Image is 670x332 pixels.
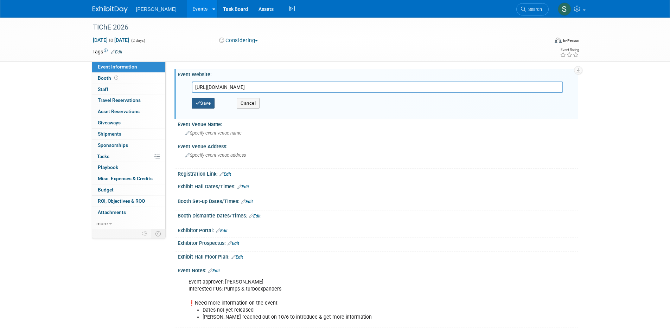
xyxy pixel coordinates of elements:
[560,48,579,52] div: Event Rating
[217,37,261,44] button: Considering
[98,164,118,170] span: Playbook
[92,196,165,207] a: ROI, Objectives & ROO
[178,196,578,205] div: Booth Set-up Dates/Times:
[192,82,563,93] input: Enter URL
[92,95,165,106] a: Travel Reservations
[130,38,145,43] span: (2 days)
[555,38,562,43] img: Format-Inperson.png
[178,169,578,178] div: Registration Link:
[516,3,549,15] a: Search
[178,225,578,234] div: Exhibitor Portal:
[111,50,122,54] a: Edit
[151,229,165,238] td: Toggle Event Tabs
[92,117,165,128] a: Giveaways
[136,6,177,12] span: [PERSON_NAME]
[98,75,120,81] span: Booth
[178,238,578,247] div: Exhibitor Prospectus:
[92,37,129,43] span: [DATE] [DATE]
[92,151,165,162] a: Tasks
[92,6,128,13] img: ExhibitDay
[219,172,231,177] a: Edit
[92,61,165,72] a: Event Information
[178,69,578,78] div: Event Website:
[228,241,239,246] a: Edit
[98,109,140,114] span: Asset Reservations
[216,228,228,233] a: Edit
[108,37,114,43] span: to
[96,221,108,226] span: more
[98,209,126,215] span: Attachments
[208,268,220,273] a: Edit
[90,21,538,34] div: TIChE 2026
[203,314,496,321] li: [PERSON_NAME] reached out on 10/6 to introduce & get more information
[92,129,165,139] a: Shipments
[241,199,253,204] a: Edit
[178,252,578,261] div: Exhibit Hall Floor Plan:
[249,214,261,219] a: Edit
[98,131,121,137] span: Shipments
[178,141,578,150] div: Event Venue Address:
[178,210,578,220] div: Booth Dismantle Dates/Times:
[92,48,122,55] td: Tags
[92,162,165,173] a: Playbook
[192,98,215,109] button: Save
[92,218,165,229] a: more
[237,184,249,189] a: Edit
[98,86,108,92] span: Staff
[98,64,137,70] span: Event Information
[98,176,153,181] span: Misc. Expenses & Credits
[97,154,109,159] span: Tasks
[237,98,260,109] button: Cancel
[178,265,578,274] div: Event Notes:
[231,255,243,260] a: Edit
[563,38,579,43] div: In-Person
[92,106,165,117] a: Asset Reservations
[98,198,145,204] span: ROI, Objectives & ROO
[185,152,246,158] span: Specify event venue address
[92,73,165,84] a: Booth
[92,184,165,195] a: Budget
[98,97,141,103] span: Travel Reservations
[92,173,165,184] a: Misc. Expenses & Credits
[113,75,120,80] span: Booth not reserved yet
[92,207,165,218] a: Attachments
[185,130,242,136] span: Specify event venue name
[558,2,571,16] img: Skye Tuinei
[98,187,114,193] span: Budget
[526,7,542,12] span: Search
[203,307,496,314] li: Dates not yet released
[178,181,578,190] div: Exhibit Hall Dates/Times:
[139,229,151,238] td: Personalize Event Tab Strip
[178,119,578,128] div: Event Venue Name:
[92,84,165,95] a: Staff
[92,140,165,151] a: Sponsorships
[184,275,500,324] div: Event approver: [PERSON_NAME] Interested FUs: Pumps & turboexpanders ❗Need more information on th...
[507,37,580,47] div: Event Format
[98,120,121,125] span: Giveaways
[98,142,128,148] span: Sponsorships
